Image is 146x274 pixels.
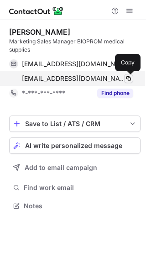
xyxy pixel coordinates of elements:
[22,74,126,83] span: [EMAIL_ADDRESS][DOMAIN_NAME]
[24,202,137,210] span: Notes
[9,116,141,132] button: save-profile-one-click
[9,137,141,154] button: AI write personalized message
[9,37,141,54] div: Marketing Sales Manager BIOPROM medical supplies
[25,164,97,171] span: Add to email campaign
[9,181,141,194] button: Find work email
[9,5,64,16] img: ContactOut v5.3.10
[97,89,133,98] button: Reveal Button
[9,159,141,176] button: Add to email campaign
[24,184,137,192] span: Find work email
[25,120,125,127] div: Save to List / ATS / CRM
[9,27,70,37] div: [PERSON_NAME]
[9,200,141,212] button: Notes
[25,142,122,149] span: AI write personalized message
[22,60,126,68] span: [EMAIL_ADDRESS][DOMAIN_NAME]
